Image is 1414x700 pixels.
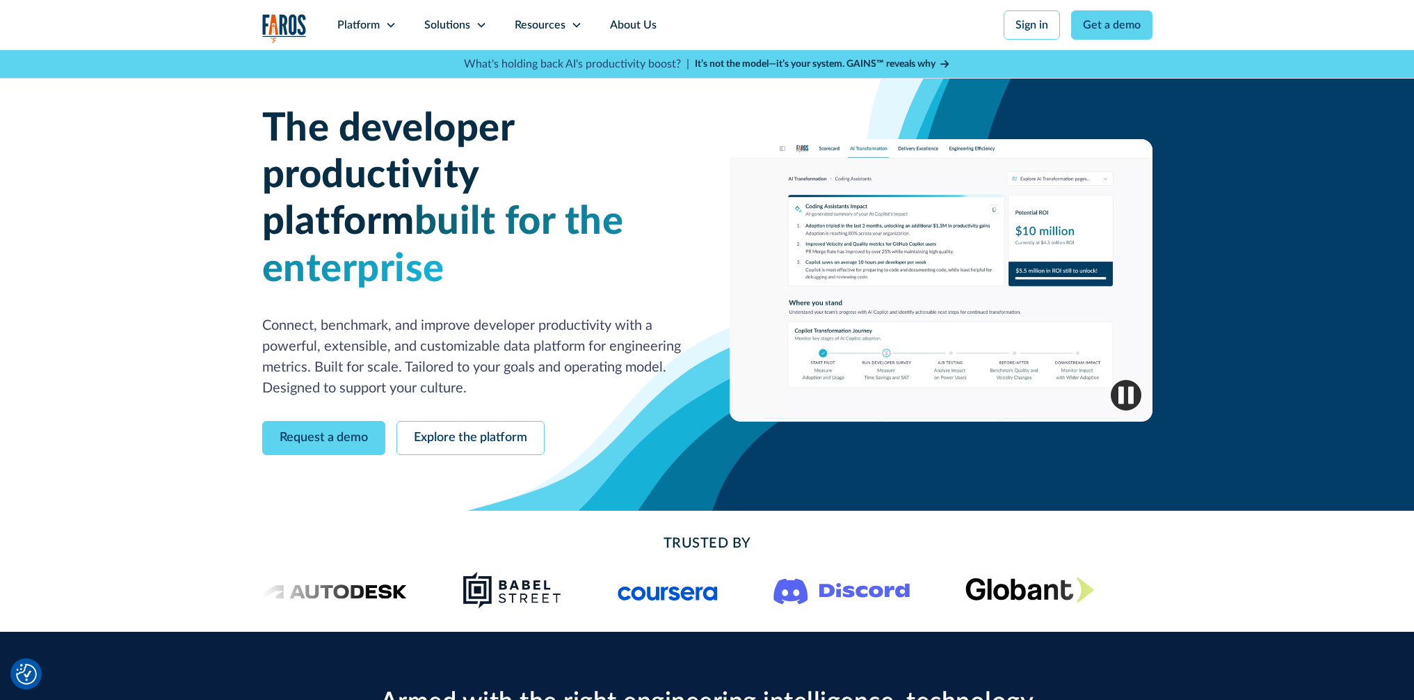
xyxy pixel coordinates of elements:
[618,579,718,601] img: Logo of the online learning platform Coursera.
[373,533,1041,554] h2: Trusted By
[1071,10,1152,40] a: Get a demo
[262,14,307,42] a: home
[16,664,37,685] button: Cookie Settings
[262,421,385,455] a: Request a demo
[262,315,685,399] p: Connect, benchmark, and improve developer productivity with a powerful, extensible, and customiza...
[965,577,1094,603] img: Globant's logo
[262,106,685,293] h1: The developer productivity platform
[463,571,562,610] img: Babel Street logo png
[396,421,545,455] a: Explore the platform
[262,202,624,288] span: built for the enterprise
[464,56,689,72] p: What's holding back AI's productivity boost? |
[424,17,470,33] div: Solutions
[337,17,380,33] div: Platform
[695,57,951,72] a: It’s not the model—it’s your system. GAINS™ reveals why
[262,14,307,42] img: Logo of the analytics and reporting company Faros.
[16,664,37,685] img: Revisit consent button
[695,59,935,69] strong: It’s not the model—it’s your system. GAINS™ reveals why
[1111,380,1141,411] img: Pause video
[1004,10,1060,40] a: Sign in
[515,17,565,33] div: Resources
[773,575,910,605] img: Logo of the communication platform Discord.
